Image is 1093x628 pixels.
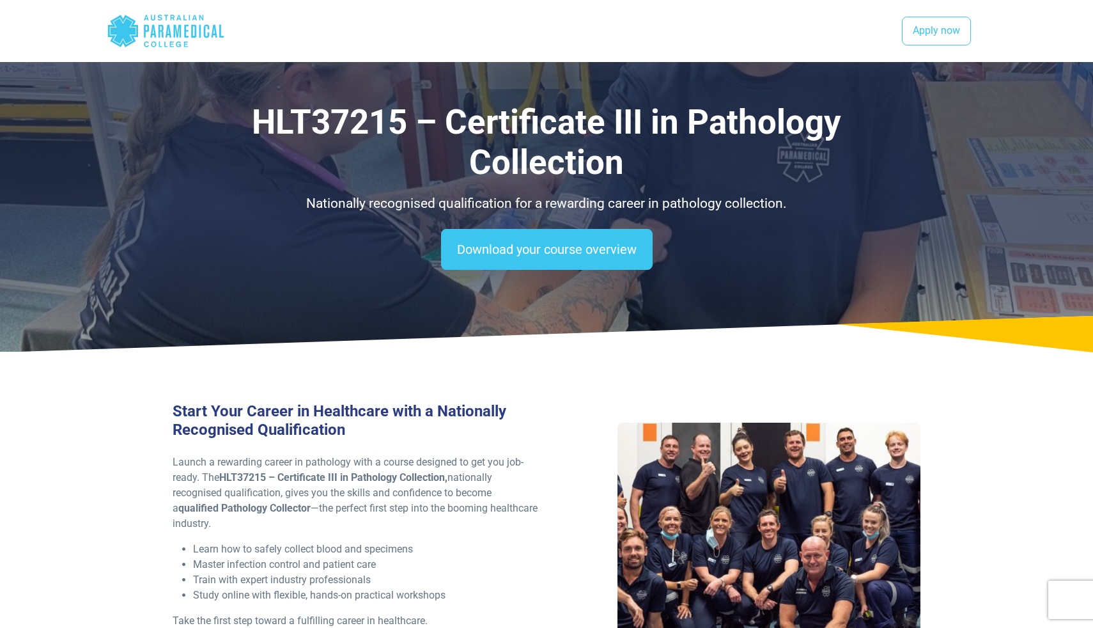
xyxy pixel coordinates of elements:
h1: HLT37215 – Certificate III in Pathology Collection [173,102,920,184]
strong: HLT37215 – Certificate III in Pathology Collection, [219,471,447,483]
h3: Start Your Career in Healthcare with a Nationally Recognised Qualification [173,402,539,439]
li: Train with expert industry professionals [193,572,539,588]
li: Study online with flexible, hands-on practical workshops [193,588,539,603]
div: Australian Paramedical College [107,10,225,52]
li: Master infection control and patient care [193,557,539,572]
li: Learn how to safely collect blood and specimens [193,542,539,557]
p: Nationally recognised qualification for a rewarding career in pathology collection. [173,194,920,214]
a: Apply now [902,17,971,46]
p: Launch a rewarding career in pathology with a course designed to get you job-ready. The nationall... [173,455,539,531]
strong: qualified Pathology Collector [178,502,311,514]
a: Download your course overview [441,229,653,270]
